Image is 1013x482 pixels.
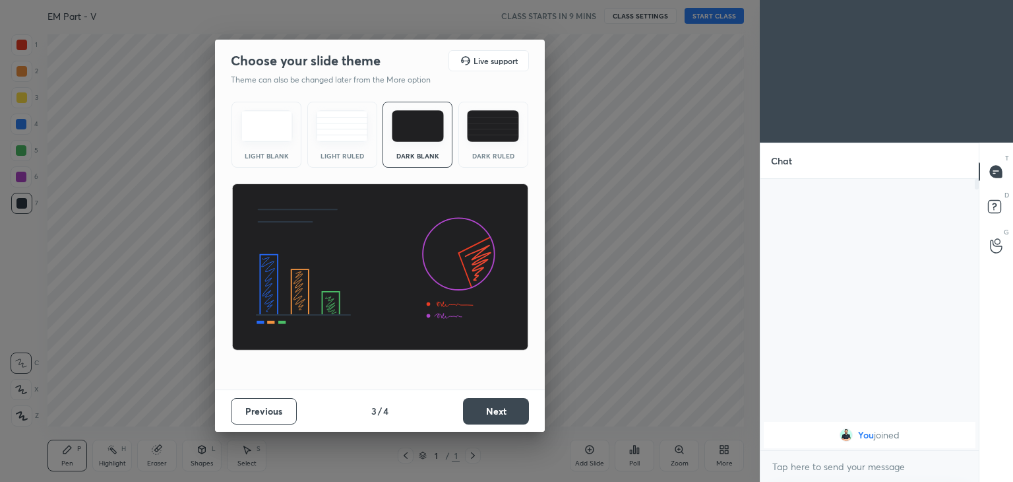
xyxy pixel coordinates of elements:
[231,74,445,86] p: Theme can also be changed later from the More option
[316,110,368,142] img: lightRuledTheme.5fabf969.svg
[1004,190,1009,200] p: D
[240,153,293,159] div: Light Blank
[391,153,444,159] div: Dark Blank
[231,52,381,69] h2: Choose your slide theme
[463,398,529,425] button: Next
[840,429,853,442] img: 963340471ff5441e8619d0a0448153d9.jpg
[231,184,529,351] img: darkThemeBanner.d06ce4a2.svg
[874,430,900,440] span: joined
[760,419,979,451] div: grid
[316,153,369,159] div: Light Ruled
[858,430,874,440] span: You
[378,404,382,418] h4: /
[1005,153,1009,163] p: T
[1004,227,1009,237] p: G
[231,398,297,425] button: Previous
[474,57,518,65] h5: Live support
[467,153,520,159] div: Dark Ruled
[760,143,803,178] p: Chat
[467,110,519,142] img: darkRuledTheme.de295e13.svg
[392,110,444,142] img: darkTheme.f0cc69e5.svg
[383,404,388,418] h4: 4
[241,110,293,142] img: lightTheme.e5ed3b09.svg
[371,404,377,418] h4: 3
